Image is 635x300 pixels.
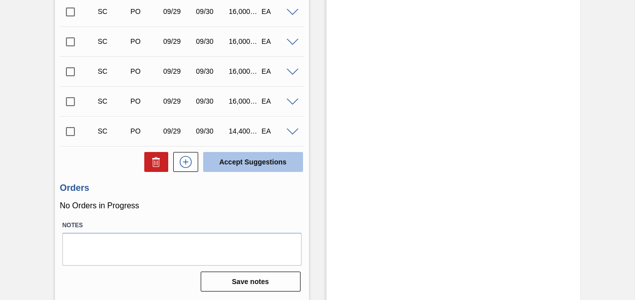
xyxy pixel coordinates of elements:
div: Purchase order [128,7,163,15]
div: EA [259,7,294,15]
label: Notes [62,218,302,233]
div: 16,000.000 [226,37,261,45]
div: Delete Suggestions [139,152,168,172]
div: 09/30/2025 [194,37,229,45]
div: EA [259,37,294,45]
div: 09/29/2025 [161,127,196,135]
div: 14,400.000 [226,127,261,135]
p: No Orders in Progress [60,201,304,210]
button: Save notes [201,272,301,292]
div: 16,000.000 [226,7,261,15]
div: Suggestion Created [95,97,130,105]
div: Purchase order [128,37,163,45]
h3: Orders [60,183,304,193]
div: Accept Suggestions [198,151,304,173]
div: Suggestion Created [95,7,130,15]
div: 16,000.000 [226,97,261,105]
button: Accept Suggestions [203,152,303,172]
div: 09/30/2025 [194,67,229,75]
div: 09/30/2025 [194,127,229,135]
div: 09/29/2025 [161,37,196,45]
div: Purchase order [128,97,163,105]
div: EA [259,67,294,75]
div: New suggestion [168,152,198,172]
div: Purchase order [128,127,163,135]
div: 09/29/2025 [161,97,196,105]
div: EA [259,97,294,105]
div: Suggestion Created [95,67,130,75]
div: 09/29/2025 [161,67,196,75]
div: Suggestion Created [95,127,130,135]
div: EA [259,127,294,135]
div: 09/29/2025 [161,7,196,15]
div: 16,000.000 [226,67,261,75]
div: 09/30/2025 [194,97,229,105]
div: Suggestion Created [95,37,130,45]
div: 09/30/2025 [194,7,229,15]
div: Purchase order [128,67,163,75]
